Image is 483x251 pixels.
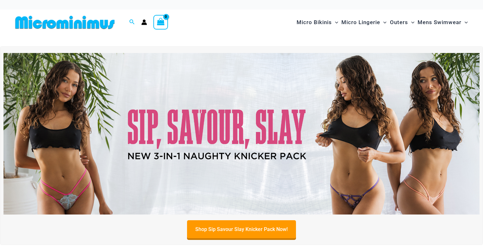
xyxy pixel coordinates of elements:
span: Menu Toggle [408,14,414,30]
a: Micro BikinisMenu ToggleMenu Toggle [295,13,340,32]
span: Menu Toggle [461,14,468,30]
span: Micro Bikinis [297,14,332,30]
a: Shop Sip Savour Slay Knicker Pack Now! [187,220,296,238]
a: Mens SwimwearMenu ToggleMenu Toggle [416,13,469,32]
a: Search icon link [129,18,135,26]
img: MM SHOP LOGO FLAT [13,15,117,30]
span: Menu Toggle [332,14,338,30]
span: Micro Lingerie [341,14,380,30]
span: Menu Toggle [380,14,386,30]
img: Sip Savour Slay Knicker Pack [3,53,480,215]
span: Mens Swimwear [418,14,461,30]
nav: Site Navigation [294,12,470,33]
a: OutersMenu ToggleMenu Toggle [388,13,416,32]
a: View Shopping Cart, empty [153,15,168,30]
span: Outers [390,14,408,30]
a: Account icon link [141,19,147,25]
a: Micro LingerieMenu ToggleMenu Toggle [340,13,388,32]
